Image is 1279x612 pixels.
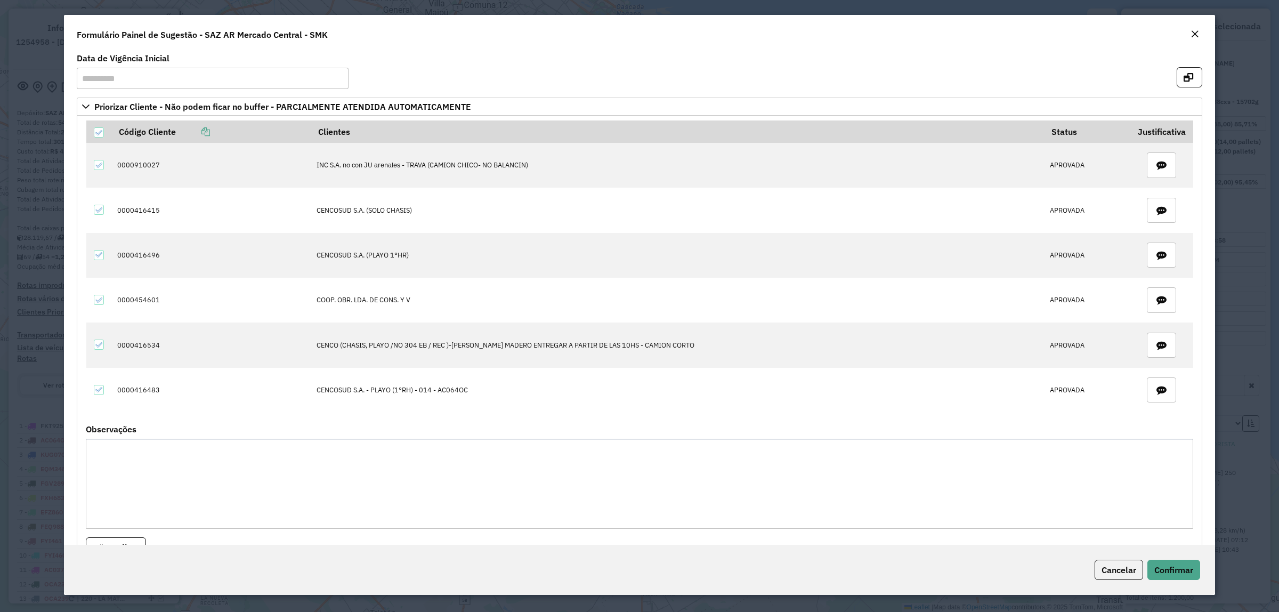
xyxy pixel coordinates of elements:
span: Confirmar [1154,565,1193,575]
th: Clientes [311,120,1044,143]
h4: Formulário Painel de Sugestão - SAZ AR Mercado Central - SMK [77,28,328,41]
label: Data de Vigência Inicial [77,52,169,65]
th: Justificativa [1130,120,1193,143]
div: Priorizar Cliente - Não podem ficar no buffer - PARCIALMENTE ATENDIDA AUTOMATICAMENTE [77,116,1202,600]
td: 0000416483 [112,368,311,413]
label: Observações [86,423,136,436]
td: 0000416415 [112,188,311,232]
td: APROVADA [1044,188,1130,232]
button: Close [1187,28,1202,42]
button: Cancelar [1095,560,1143,580]
button: Não Aplicar [86,537,146,558]
td: CENCOSUD S.A. (PLAYO 1°HR) [311,233,1044,278]
td: CENCO (CHASIS, PLAYO /NO 304 EB / REC )-[PERSON_NAME] MADERO ENTREGAR A PARTIR DE LAS 10HS - CAMI... [311,323,1044,367]
td: APROVADA [1044,368,1130,413]
td: CENCOSUD S.A. (SOLO CHASIS) [311,188,1044,232]
span: Priorizar Cliente - Não podem ficar no buffer - PARCIALMENTE ATENDIDA AUTOMATICAMENTE [94,102,471,111]
td: 0000416496 [112,233,311,278]
span: Cancelar [1102,565,1136,575]
button: Confirmar [1147,560,1200,580]
td: APROVADA [1044,143,1130,188]
td: 0000454601 [112,278,311,323]
td: APROVADA [1044,233,1130,278]
td: 0000416534 [112,323,311,367]
td: APROVADA [1044,323,1130,367]
a: Copiar [176,126,210,137]
hb-button: Abrir em nova aba [1177,71,1202,82]
th: Status [1044,120,1130,143]
td: 0000910027 [112,143,311,188]
a: Priorizar Cliente - Não podem ficar no buffer - PARCIALMENTE ATENDIDA AUTOMATICAMENTE [77,98,1202,116]
em: Fechar [1191,30,1199,38]
td: CENCOSUD S.A. - PLAYO (1°RH) - 014 - AC064OC [311,368,1044,413]
td: COOP. OBR. LDA. DE CONS. Y V [311,278,1044,323]
td: INC S.A. no con JU arenales - TRAVA (CAMION CHICO- NO BALANCIN) [311,143,1044,188]
td: APROVADA [1044,278,1130,323]
th: Código Cliente [112,120,311,143]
